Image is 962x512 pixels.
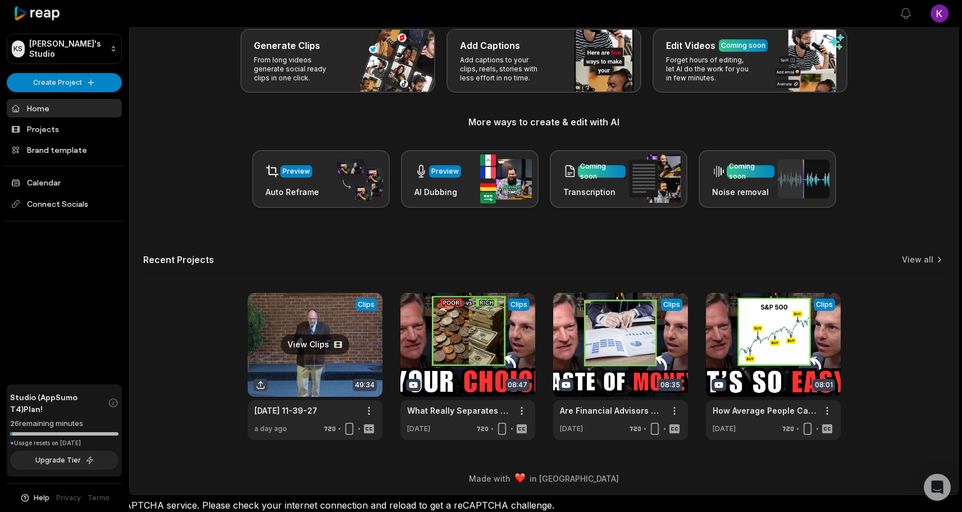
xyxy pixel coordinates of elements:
a: Brand template [7,141,122,159]
a: Calendar [7,173,122,192]
div: 26 remaining minutes [10,418,118,429]
div: Open Intercom Messenger [924,474,951,501]
h3: Auto Reframe [266,186,319,198]
h3: AI Dubbing [414,186,461,198]
div: Coming soon [580,161,623,182]
img: ai_dubbing.png [480,155,532,203]
div: Coming soon [729,161,772,182]
h3: Add Captions [460,39,520,52]
img: heart emoji [515,473,525,483]
p: Add captions to your clips, reels, stories with less effort in no time. [460,56,547,83]
h3: Edit Videos [666,39,715,52]
h3: More ways to create & edit with AI [143,115,945,129]
h2: Recent Projects [143,254,214,265]
div: KS [12,40,25,57]
a: How Average People Can EASILY Become RICH | The Money Guy Show [713,405,816,416]
span: Connect Socials [7,194,122,214]
button: Help [20,493,49,503]
div: Coming soon [721,40,765,51]
p: [PERSON_NAME]'s Studio [29,39,106,59]
button: Upgrade Tier [10,451,118,470]
img: transcription.png [629,155,681,203]
button: Create Project [7,73,122,92]
h3: Transcription [563,186,626,198]
a: Projects [7,120,122,138]
a: Terms [88,493,110,503]
p: Forget hours of editing, let AI do the work for you in few minutes. [666,56,753,83]
a: View all [902,254,933,265]
div: *Usage resets on [DATE] [10,439,118,447]
span: Studio (AppSumo T4) Plan! [10,391,108,415]
a: [DATE] 11-39-27 [254,405,317,416]
p: From long videos generate social ready clips in one click. [254,56,341,83]
a: Are Financial Advisors Worth It? | The Money Guy Show [560,405,663,416]
img: auto_reframe.png [331,157,383,201]
div: Preview [282,166,310,176]
div: Made with in [GEOGRAPHIC_DATA] [140,473,948,484]
div: Preview [431,166,459,176]
a: Home [7,99,122,117]
a: What Really Separates the RICH From the POOR [407,405,510,416]
img: noise_removal.png [778,160,829,198]
a: Privacy [56,493,81,503]
h3: Noise removal [712,186,774,198]
span: Help [34,493,49,503]
h3: Generate Clips [254,39,320,52]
